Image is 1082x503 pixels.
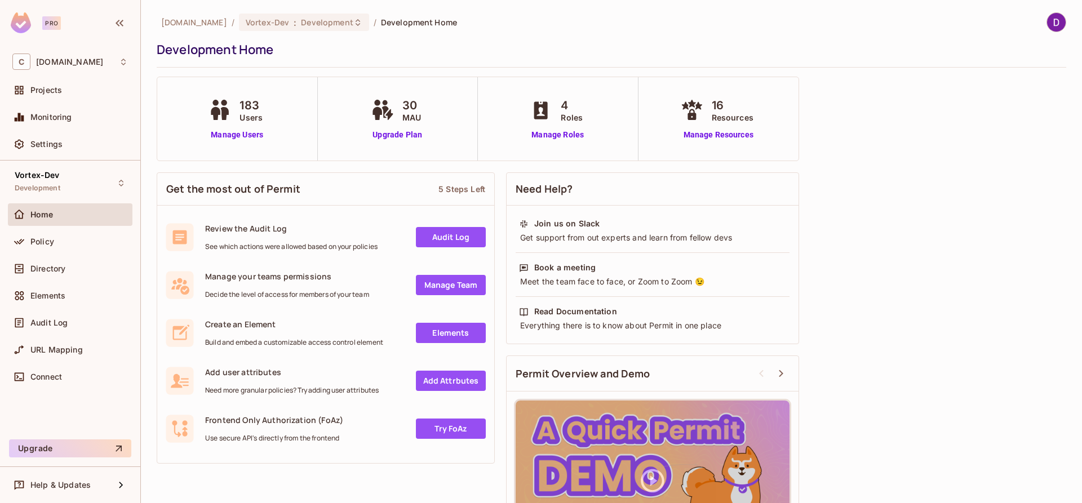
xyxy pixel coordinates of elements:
span: Roles [561,112,583,123]
li: / [374,17,376,28]
div: Book a meeting [534,262,596,273]
div: Join us on Slack [534,218,600,229]
span: Audit Log [30,318,68,327]
span: Projects [30,86,62,95]
span: Get the most out of Permit [166,182,300,196]
span: Resources [712,112,753,123]
div: 5 Steps Left [438,184,485,194]
span: Need more granular policies? Try adding user attributes [205,386,379,395]
li: / [232,17,234,28]
img: Dave Xiong [1047,13,1066,32]
span: Build and embed a customizable access control element [205,338,383,347]
span: Settings [30,140,63,149]
a: Add Attrbutes [416,371,486,391]
span: Users [240,112,263,123]
a: Try FoAz [416,419,486,439]
a: Manage Users [206,129,268,141]
div: Development Home [157,41,1061,58]
span: Connect [30,372,62,381]
div: Read Documentation [534,306,617,317]
span: Frontend Only Authorization (FoAz) [205,415,343,425]
a: Manage Resources [678,129,759,141]
span: Development Home [381,17,457,28]
span: Create an Element [205,319,383,330]
span: Development [301,17,353,28]
div: Pro [42,16,61,30]
span: C [12,54,30,70]
a: Manage Roles [527,129,588,141]
span: 183 [240,97,263,114]
span: See which actions were allowed based on your policies [205,242,378,251]
button: Upgrade [9,439,131,457]
span: 30 [402,97,421,114]
span: MAU [402,112,421,123]
a: Manage Team [416,275,486,295]
span: Workspace: consoleconnect.com [36,57,103,66]
div: Get support from out experts and learn from fellow devs [519,232,786,243]
span: Directory [30,264,65,273]
span: Review the Audit Log [205,223,378,234]
a: Audit Log [416,227,486,247]
span: : [293,18,297,27]
span: Use secure API's directly from the frontend [205,434,343,443]
div: Everything there is to know about Permit in one place [519,320,786,331]
span: Manage your teams permissions [205,271,369,282]
span: Elements [30,291,65,300]
span: Add user attributes [205,367,379,377]
img: SReyMgAAAABJRU5ErkJggg== [11,12,31,33]
span: Need Help? [516,182,573,196]
span: 4 [561,97,583,114]
span: Monitoring [30,113,72,122]
span: Home [30,210,54,219]
span: Permit Overview and Demo [516,367,650,381]
div: Meet the team face to face, or Zoom to Zoom 😉 [519,276,786,287]
span: 16 [712,97,753,114]
span: Help & Updates [30,480,91,489]
span: Vortex-Dev [246,17,289,28]
span: the active workspace [161,17,227,28]
span: Vortex-Dev [15,171,60,180]
span: Decide the level of access for members of your team [205,290,369,299]
span: Development [15,184,60,193]
a: Elements [416,323,486,343]
span: URL Mapping [30,345,83,354]
a: Upgrade Plan [369,129,427,141]
span: Policy [30,237,54,246]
